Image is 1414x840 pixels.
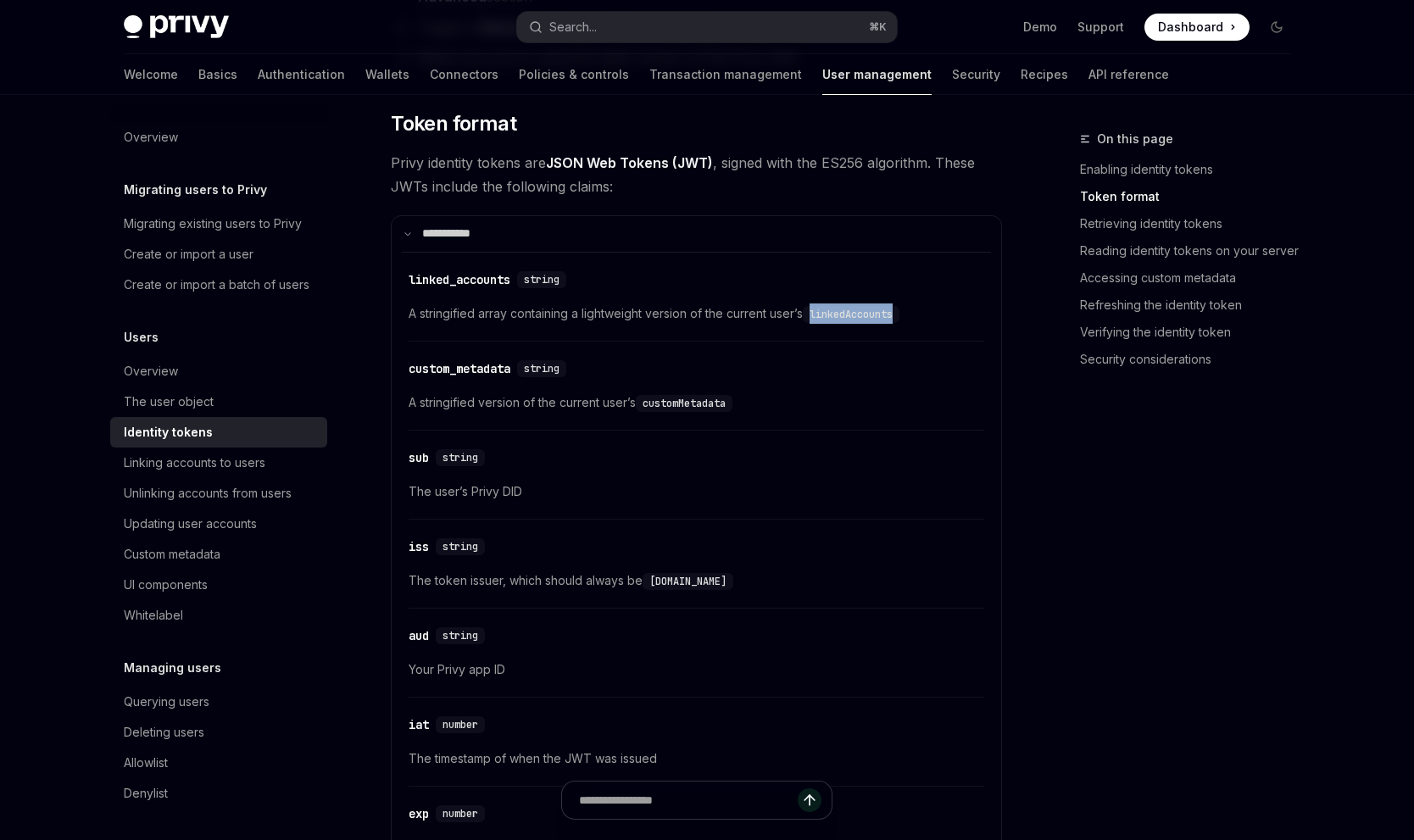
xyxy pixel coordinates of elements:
div: Whitelabel [124,605,183,626]
div: Allowlist [124,753,168,773]
div: aud [409,627,429,644]
a: Deleting users [110,717,327,748]
span: string [443,540,478,554]
a: UI components [110,570,327,600]
div: iat [409,716,429,733]
a: Security considerations [1080,346,1304,373]
a: Transaction management [649,54,802,95]
img: dark logo [124,15,229,39]
span: Your Privy app ID [409,659,984,680]
span: string [443,629,478,643]
a: Whitelabel [110,600,327,631]
a: Allowlist [110,748,327,778]
code: [DOMAIN_NAME] [643,573,733,590]
span: string [443,451,478,465]
code: customMetadata [636,395,732,412]
a: Overview [110,122,327,153]
div: Create or import a batch of users [124,275,309,295]
h5: Users [124,327,159,348]
div: Overview [124,361,178,381]
a: Accessing custom metadata [1080,264,1304,292]
div: UI components [124,575,208,595]
a: Authentication [258,54,345,95]
a: Denylist [110,778,327,809]
button: Send message [798,788,821,812]
a: Overview [110,356,327,387]
a: Reading identity tokens on your server [1080,237,1304,264]
span: The timestamp of when the JWT was issued [409,748,984,769]
div: Denylist [124,783,168,804]
div: Migrating existing users to Privy [124,214,302,234]
div: Custom metadata [124,544,220,565]
span: The token issuer, which should always be [409,570,984,591]
div: Unlinking accounts from users [124,483,292,503]
a: Custom metadata [110,539,327,570]
span: The user’s Privy DID [409,481,984,502]
a: Token format [1080,183,1304,210]
a: Connectors [430,54,498,95]
a: Recipes [1021,54,1068,95]
a: Unlinking accounts from users [110,478,327,509]
a: User management [822,54,932,95]
a: Querying users [110,687,327,717]
a: Basics [198,54,237,95]
div: custom_metadata [409,360,510,377]
a: Dashboard [1144,14,1250,41]
a: Migrating existing users to Privy [110,209,327,239]
button: Toggle dark mode [1263,14,1290,41]
a: Wallets [365,54,409,95]
div: Identity tokens [124,422,213,442]
a: Enabling identity tokens [1080,156,1304,183]
span: Privy identity tokens are , signed with the ES256 algorithm. These JWTs include the following cla... [391,151,1002,198]
span: Dashboard [1158,19,1223,36]
span: On this page [1097,129,1173,149]
a: Create or import a user [110,239,327,270]
a: Support [1077,19,1124,36]
button: Search...⌘K [517,12,897,42]
a: Verifying the identity token [1080,319,1304,346]
a: Create or import a batch of users [110,270,327,300]
a: API reference [1088,54,1169,95]
span: A stringified array containing a lightweight version of the current user’s [409,303,984,324]
a: The user object [110,387,327,417]
a: Refreshing the identity token [1080,292,1304,319]
a: Security [952,54,1000,95]
h5: Managing users [124,658,221,678]
a: Policies & controls [519,54,629,95]
h5: Migrating users to Privy [124,180,267,200]
a: JSON Web Tokens (JWT) [546,154,713,172]
span: ⌘ K [869,20,887,34]
div: Querying users [124,692,209,712]
div: The user object [124,392,214,412]
div: Deleting users [124,722,204,743]
div: linked_accounts [409,271,510,288]
span: A stringified version of the current user’s [409,392,984,413]
div: Create or import a user [124,244,253,264]
span: string [524,273,559,286]
a: Linking accounts to users [110,448,327,478]
div: sub [409,449,429,466]
span: Token format [391,110,516,137]
div: iss [409,538,429,555]
a: Identity tokens [110,417,327,448]
a: Updating user accounts [110,509,327,539]
div: Search... [549,17,597,37]
code: linkedAccounts [803,306,899,323]
div: Overview [124,127,178,147]
span: string [524,362,559,375]
a: Demo [1023,19,1057,36]
span: number [443,718,478,732]
a: Retrieving identity tokens [1080,210,1304,237]
div: Linking accounts to users [124,453,265,473]
a: Welcome [124,54,178,95]
div: Updating user accounts [124,514,257,534]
